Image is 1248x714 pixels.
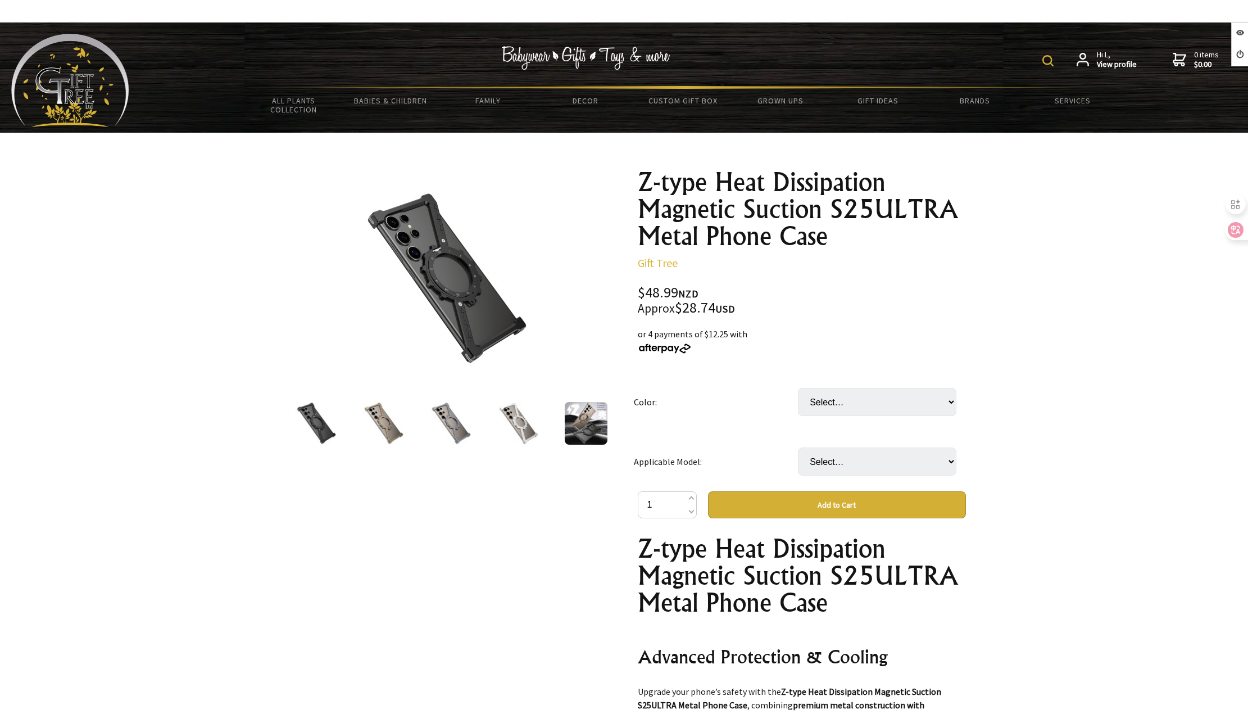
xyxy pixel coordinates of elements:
[678,287,698,300] span: NZD
[638,286,966,316] div: $48.99 $28.74
[638,169,966,250] h1: Z-type Heat Dissipation Magnetic Suction S25ULTRA Metal Phone Case
[1194,49,1219,70] span: 0 items
[439,89,537,112] a: Family
[502,46,670,70] img: Babywear - Gifts - Toys & more
[634,432,798,491] td: Applicable Model:
[1077,50,1137,70] a: Hi L,View profile
[1173,50,1219,70] a: 0 items$0.00
[295,402,338,445] img: Z-type Heat Dissipation Magnetic Suction S25ULTRA Metal Phone Case
[638,327,966,354] div: or 4 payments of $12.25 with
[638,686,941,711] strong: Z-type Heat Dissipation Magnetic Suction S25ULTRA Metal Phone Case
[245,89,342,121] a: All Plants Collection
[638,301,675,316] small: Approx
[1097,60,1137,70] strong: View profile
[1194,60,1219,70] strong: $0.00
[829,89,926,112] a: Gift Ideas
[11,34,129,127] img: Babyware - Gifts - Toys and more...
[342,89,439,112] a: Babies & Children
[732,89,829,112] a: Grown Ups
[927,89,1024,112] a: Brands
[497,402,540,445] img: Z-type Heat Dissipation Magnetic Suction S25ULTRA Metal Phone Case
[638,535,966,616] h1: Z-type Heat Dissipation Magnetic Suction S25ULTRA Metal Phone Case
[1042,55,1054,66] img: product search
[638,643,966,670] h2: Advanced Protection & Cooling
[638,256,678,270] a: Gift Tree
[359,191,534,366] img: Z-type Heat Dissipation Magnetic Suction S25ULTRA Metal Phone Case
[430,402,473,445] img: Z-type Heat Dissipation Magnetic Suction S25ULTRA Metal Phone Case
[565,402,607,445] img: Z-type Heat Dissipation Magnetic Suction S25ULTRA Metal Phone Case
[362,402,405,445] img: Z-type Heat Dissipation Magnetic Suction S25ULTRA Metal Phone Case
[634,89,732,112] a: Custom Gift Box
[715,302,735,315] span: USD
[1097,50,1137,70] span: Hi L,
[634,372,798,432] td: Color:
[1024,89,1121,112] a: Services
[708,491,966,518] button: Add to Cart
[537,89,634,112] a: Decor
[638,344,692,354] img: Afterpay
